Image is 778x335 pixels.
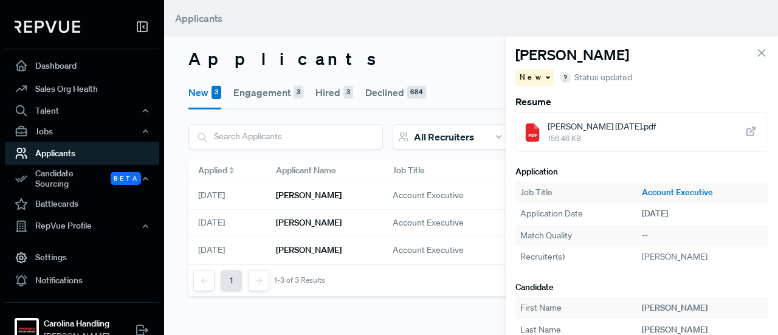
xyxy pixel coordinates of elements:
[343,86,353,99] div: 3
[548,133,656,144] span: 156.46 KB
[188,210,266,237] div: [DATE]
[642,302,763,314] div: [PERSON_NAME]
[520,302,642,314] div: First Name
[642,251,707,262] span: [PERSON_NAME]
[515,112,768,152] a: [PERSON_NAME] [DATE].pdf156.46 KB
[212,86,221,99] div: 3
[515,167,768,177] h6: Application
[5,121,159,142] button: Jobs
[5,142,159,165] a: Applicants
[5,54,159,77] a: Dashboard
[44,317,109,330] strong: Carolina Handling
[188,75,221,109] button: New3
[5,100,159,121] button: Talent
[188,49,754,69] h3: Applicants
[274,276,325,285] div: 1-3 of 3 Results
[574,71,632,84] span: Status updated
[520,229,642,242] div: Match Quality
[294,86,303,99] div: 3
[414,131,474,143] span: All Recruiters
[5,77,159,100] a: Sales Org Health
[5,216,159,237] button: RepVue Profile
[15,21,80,33] img: RepVue
[515,46,629,64] h4: [PERSON_NAME]
[5,193,159,216] a: Battlecards
[520,250,642,263] div: Recruiter(s)
[193,270,325,291] nav: pagination
[188,159,266,182] div: Toggle SortBy
[5,165,159,193] button: Candidate Sourcing Beta
[520,207,642,220] div: Application Date
[393,216,464,229] span: Account Executive
[365,75,426,109] button: Declined684
[5,246,159,269] a: Settings
[5,269,159,292] a: Notifications
[515,282,768,292] h6: Candidate
[188,237,266,264] div: [DATE]
[520,72,543,83] span: New
[276,245,342,255] h6: [PERSON_NAME]
[233,75,303,109] button: Engagement3
[520,186,642,199] div: Job Title
[315,75,353,109] button: Hired3
[189,125,382,148] input: Search Applicants
[393,189,464,202] span: Account Executive
[276,164,336,177] span: Applicant Name
[221,270,242,291] button: 1
[5,165,159,193] div: Candidate Sourcing
[111,172,141,185] span: Beta
[248,270,269,291] button: Next
[642,229,763,242] div: --
[548,120,656,133] span: [PERSON_NAME] [DATE].pdf
[175,12,222,24] span: Applicants
[393,164,425,177] span: Job Title
[515,96,768,108] h6: Resume
[276,218,342,228] h6: [PERSON_NAME]
[642,186,763,199] a: Account Executive
[188,182,266,210] div: [DATE]
[198,164,227,177] span: Applied
[393,244,464,257] span: Account Executive
[193,270,215,291] button: Previous
[407,86,426,99] div: 684
[642,207,763,220] div: [DATE]
[276,190,342,201] h6: [PERSON_NAME]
